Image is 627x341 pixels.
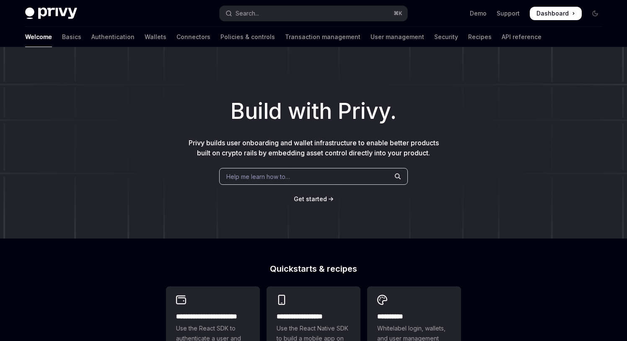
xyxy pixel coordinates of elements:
h1: Build with Privy. [13,95,614,128]
button: Toggle dark mode [588,7,602,20]
a: Support [497,9,520,18]
a: Demo [470,9,487,18]
span: ⌘ K [394,10,402,17]
a: Policies & controls [220,27,275,47]
a: Dashboard [530,7,582,20]
span: Privy builds user onboarding and wallet infrastructure to enable better products built on crypto ... [189,139,439,157]
a: Security [434,27,458,47]
button: Open search [220,6,407,21]
a: Basics [62,27,81,47]
div: Search... [236,8,259,18]
span: Get started [294,195,327,202]
a: Welcome [25,27,52,47]
a: Get started [294,195,327,203]
a: API reference [502,27,541,47]
a: Transaction management [285,27,360,47]
a: Recipes [468,27,492,47]
span: Dashboard [536,9,569,18]
a: Connectors [176,27,210,47]
img: dark logo [25,8,77,19]
a: Authentication [91,27,135,47]
a: User management [370,27,424,47]
span: Help me learn how to… [226,172,290,181]
a: Wallets [145,27,166,47]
